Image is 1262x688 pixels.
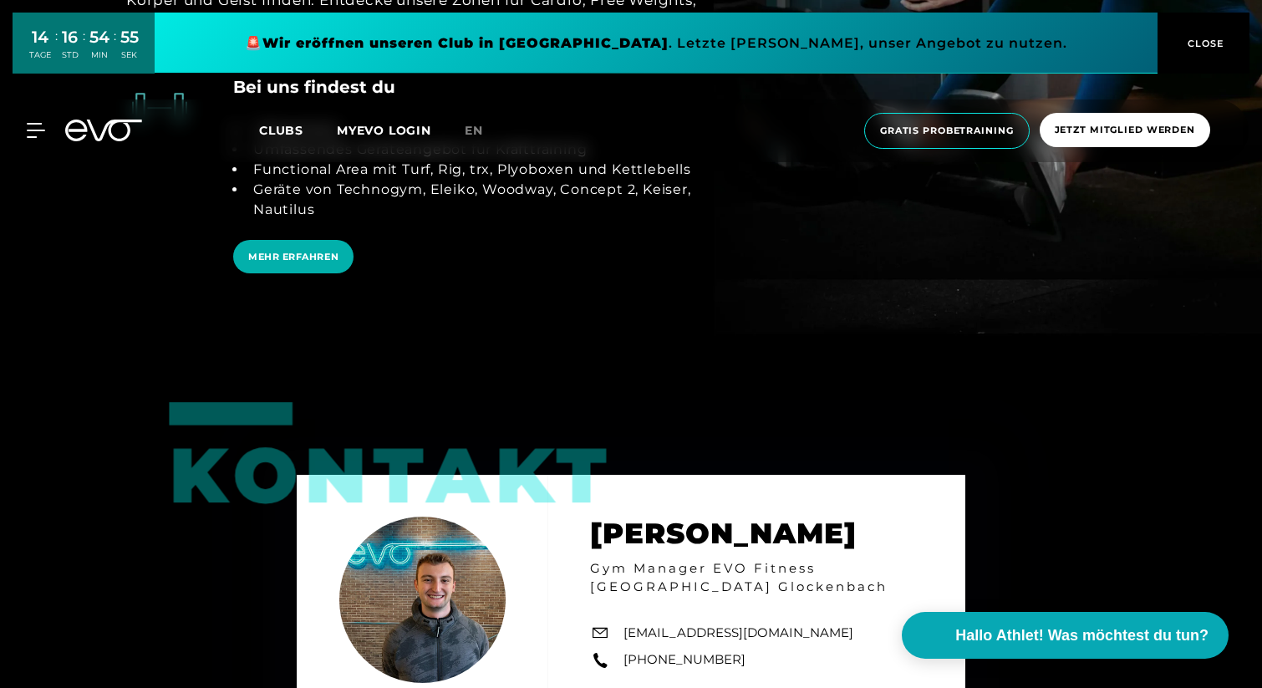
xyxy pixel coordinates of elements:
span: Gratis Probetraining [880,124,1014,138]
div: : [83,27,85,71]
a: MEHR ERFAHREN [233,240,360,304]
button: Hallo Athlet! Was möchtest du tun? [902,612,1229,659]
button: CLOSE [1158,13,1249,74]
li: Geräte von Technogym, Eleiko, Woodway, Concept 2, Keiser, Nautilus [247,180,701,220]
div: MIN [89,49,109,61]
a: Jetzt Mitglied werden [1035,113,1215,149]
div: TAGE [29,49,51,61]
span: Jetzt Mitglied werden [1055,123,1195,137]
span: en [465,123,483,138]
div: 14 [29,25,51,49]
div: STD [62,49,79,61]
div: 16 [62,25,79,49]
a: [PHONE_NUMBER] [623,651,745,670]
div: 54 [89,25,109,49]
div: : [114,27,116,71]
a: [EMAIL_ADDRESS][DOMAIN_NAME] [623,624,853,643]
span: MEHR ERFAHREN [248,250,338,264]
span: Hallo Athlet! Was möchtest du tun? [955,624,1209,647]
a: Clubs [259,122,337,138]
a: en [465,121,503,140]
div: 55 [120,25,139,49]
a: MYEVO LOGIN [337,123,431,138]
div: : [55,27,58,71]
div: SEK [120,49,139,61]
span: Clubs [259,123,303,138]
span: CLOSE [1183,36,1224,51]
a: Gratis Probetraining [859,113,1035,149]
